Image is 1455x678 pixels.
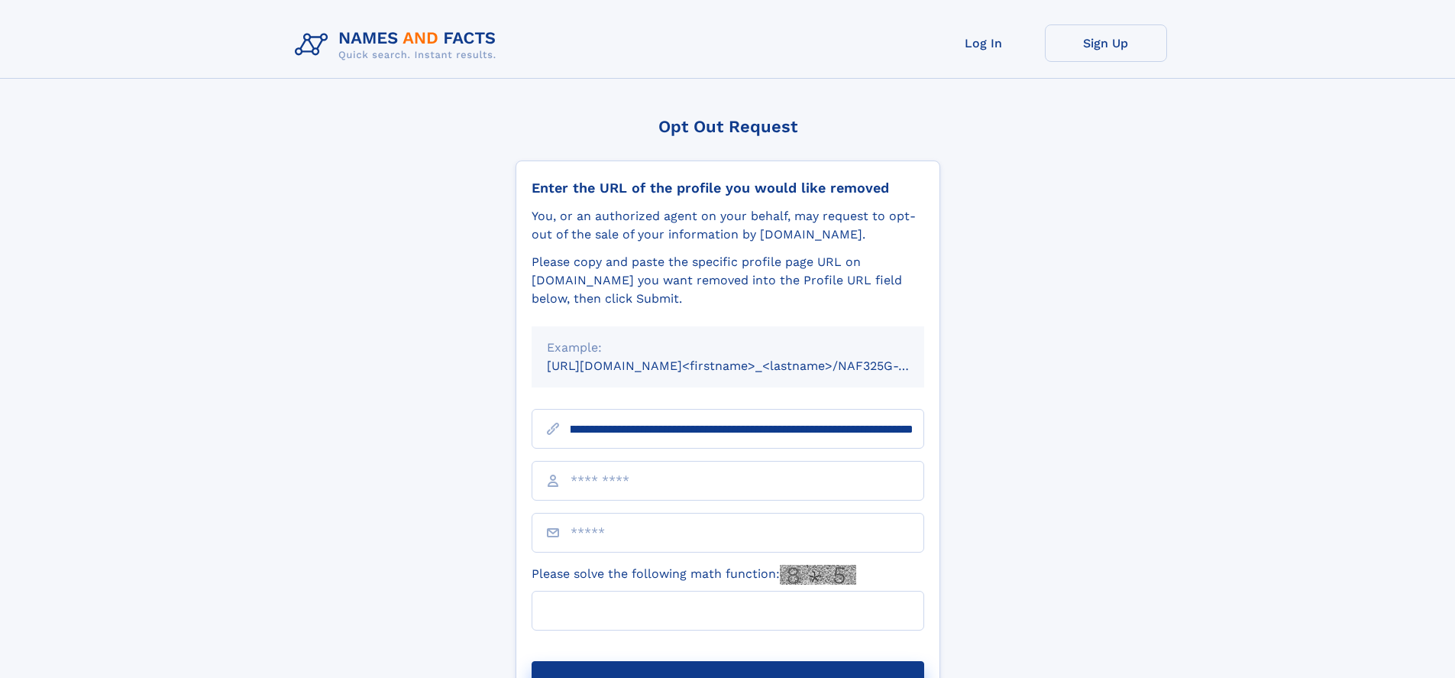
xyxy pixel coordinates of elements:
[547,339,909,357] div: Example:
[289,24,509,66] img: Logo Names and Facts
[532,180,924,196] div: Enter the URL of the profile you would like removed
[516,117,940,136] div: Opt Out Request
[532,207,924,244] div: You, or an authorized agent on your behalf, may request to opt-out of the sale of your informatio...
[923,24,1045,62] a: Log In
[532,565,856,585] label: Please solve the following math function:
[547,358,953,373] small: [URL][DOMAIN_NAME]<firstname>_<lastname>/NAF325G-xxxxxxxx
[1045,24,1167,62] a: Sign Up
[532,253,924,308] div: Please copy and paste the specific profile page URL on [DOMAIN_NAME] you want removed into the Pr...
